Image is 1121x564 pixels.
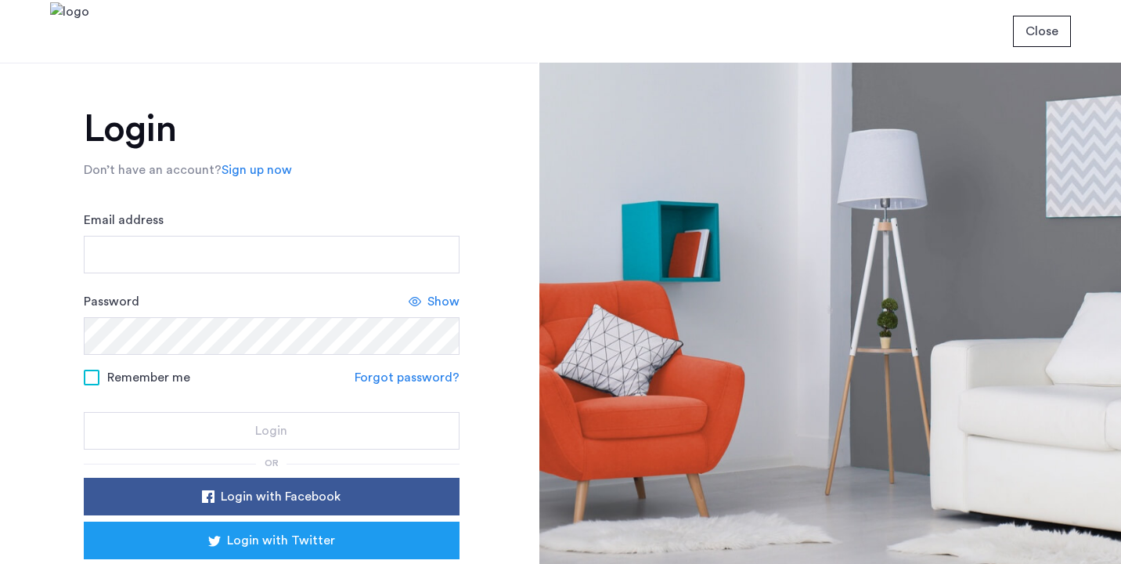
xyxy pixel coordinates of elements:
a: Forgot password? [355,368,460,387]
span: Show [427,292,460,311]
a: Sign up now [222,161,292,179]
span: Remember me [107,368,190,387]
button: button [84,412,460,450]
span: Don’t have an account? [84,164,222,176]
button: button [84,478,460,515]
span: or [265,458,279,468]
button: button [84,522,460,559]
span: Login with Facebook [221,487,341,506]
h1: Login [84,110,460,148]
button: button [1013,16,1071,47]
span: Close [1025,22,1058,41]
span: Login with Twitter [227,531,335,550]
img: logo [50,2,89,61]
label: Email address [84,211,164,230]
label: Password [84,292,139,311]
span: Login [255,421,287,440]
